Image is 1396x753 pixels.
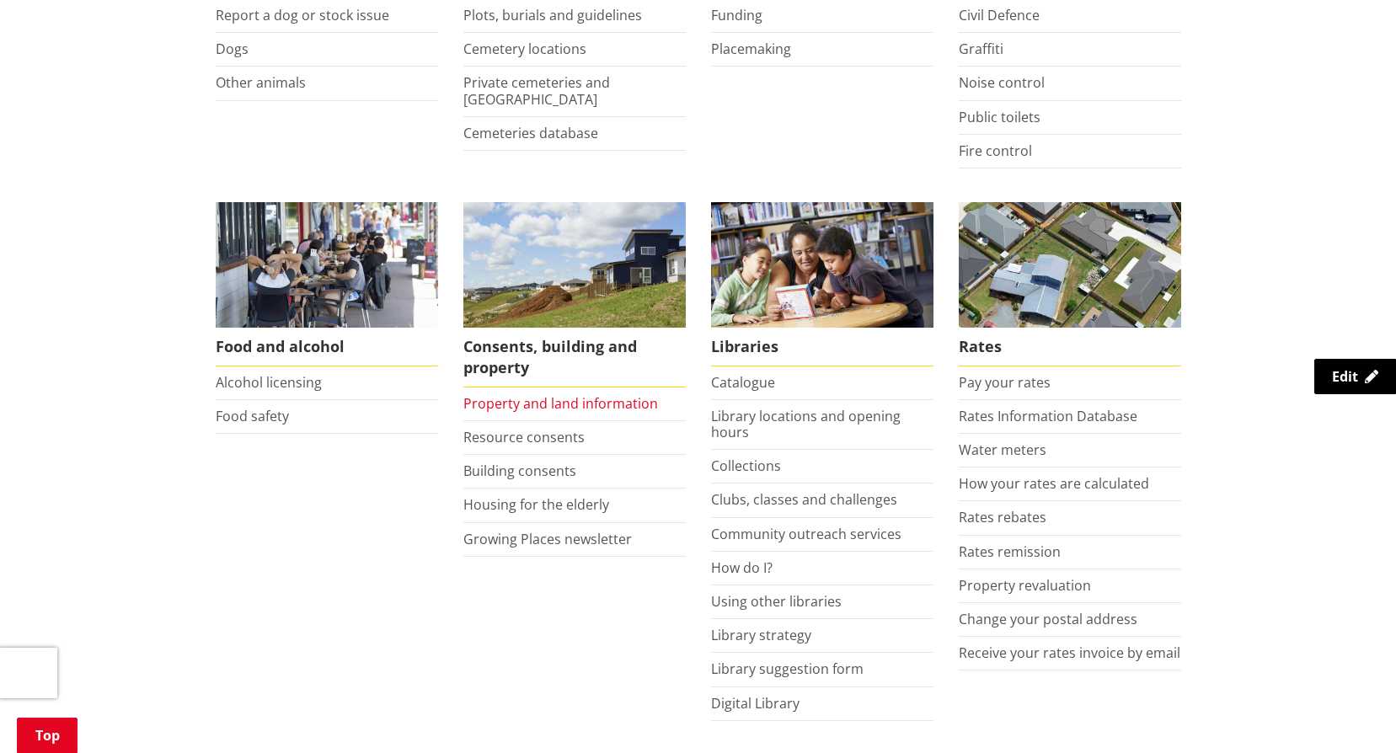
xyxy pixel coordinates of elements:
a: Pay your rates [959,373,1051,392]
a: Library suggestion form [711,660,864,678]
a: How do I? [711,558,773,577]
img: Rates-thumbnail [959,202,1181,328]
a: Catalogue [711,373,775,392]
a: Funding [711,6,762,24]
a: How your rates are calculated [959,474,1149,493]
a: Growing Places newsletter [463,530,632,548]
iframe: Messenger Launcher [1318,682,1379,743]
a: Building consents [463,462,576,480]
span: Edit [1332,367,1358,386]
a: Water meters [959,441,1046,459]
a: Alcohol licensing [216,373,322,392]
a: Noise control [959,73,1045,92]
a: Public toilets [959,108,1040,126]
a: Edit [1314,359,1396,394]
span: Rates [959,328,1181,366]
a: Civil Defence [959,6,1040,24]
a: Receive your rates invoice by email [959,644,1180,662]
a: Library strategy [711,626,811,644]
a: Rates Information Database [959,407,1137,425]
a: Library membership is free to everyone who lives in the Waikato district. Libraries [711,202,933,366]
a: Property revaluation [959,576,1091,595]
a: Other animals [216,73,306,92]
img: Food and Alcohol in the Waikato [216,202,438,328]
a: Cemeteries database [463,124,598,142]
a: Food safety [216,407,289,425]
a: Food and Alcohol in the Waikato Food and alcohol [216,202,438,366]
a: Graffiti [959,40,1003,58]
a: Private cemeteries and [GEOGRAPHIC_DATA] [463,73,610,108]
span: Libraries [711,328,933,366]
a: Community outreach services [711,525,901,543]
a: Placemaking [711,40,791,58]
img: Waikato District Council libraries [711,202,933,328]
a: Rates remission [959,542,1061,561]
span: Food and alcohol [216,328,438,366]
a: Using other libraries [711,592,842,611]
a: Change your postal address [959,610,1137,628]
img: Land and property thumbnail [463,202,686,328]
a: Rates rebates [959,508,1046,526]
a: Collections [711,457,781,475]
a: Library locations and opening hours [711,407,901,441]
a: Plots, burials and guidelines [463,6,642,24]
a: Top [17,718,78,753]
a: Pay your rates online Rates [959,202,1181,366]
a: Report a dog or stock issue [216,6,389,24]
a: Digital Library [711,694,800,713]
a: New Pokeno housing development Consents, building and property [463,202,686,387]
a: Clubs, classes and challenges [711,490,897,509]
a: Resource consents [463,428,585,446]
a: Fire control [959,142,1032,160]
a: Property and land information [463,394,658,413]
span: Consents, building and property [463,328,686,387]
a: Housing for the elderly [463,495,609,514]
a: Dogs [216,40,249,58]
a: Cemetery locations [463,40,586,58]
